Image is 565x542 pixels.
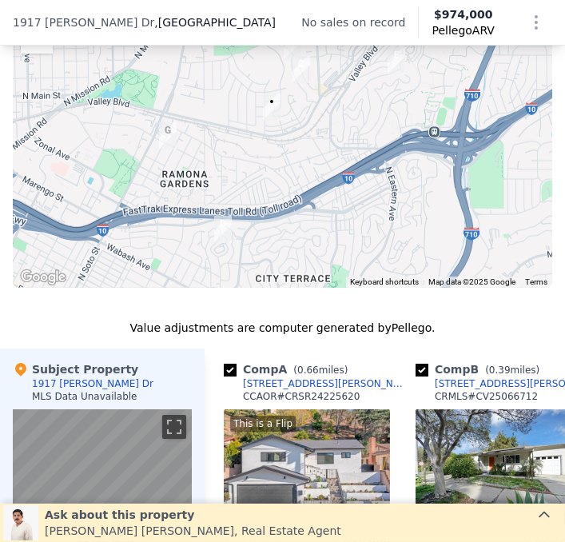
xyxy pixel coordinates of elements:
div: CCAOR # CRSR24225620 [243,390,360,403]
span: 0.66 [297,365,319,376]
div: [PERSON_NAME] [PERSON_NAME] , Real Estate Agent [45,523,341,539]
div: Comp B [416,361,546,377]
button: Show Options [520,6,552,38]
button: Toggle fullscreen view [162,415,186,439]
div: [STREET_ADDRESS][PERSON_NAME] [243,377,409,390]
span: Map data ©2025 Google [428,277,515,286]
div: 1917 [PERSON_NAME] Dr [32,377,153,390]
div: Comp A [224,361,354,377]
span: ( miles) [287,365,354,376]
div: 1917 Ronda Dr [257,87,287,127]
a: Terms (opens in new tab) [525,277,547,286]
img: Google [17,267,70,288]
div: MLS Data Unavailable [32,390,137,403]
div: 2075 Mcpherson Ave [286,50,316,90]
div: 33 [352,502,384,518]
span: Pellego ARV [432,22,495,38]
img: Leo Gutierrez [3,505,38,540]
div: CRMLS # CV25066712 [435,390,538,403]
div: Subject Property [13,361,138,377]
a: Open this area in Google Maps (opens a new window) [17,267,70,288]
span: 1917 [PERSON_NAME] Dr [13,14,154,30]
div: No sales on record [301,14,418,30]
div: 2174 Cyril Ave [277,26,308,66]
div: 1253 Dodds Cir [208,209,238,249]
div: 5106 O Sullivan Dr [381,41,412,81]
div: Street View [13,409,192,524]
span: 0.39 [489,365,511,376]
span: , [GEOGRAPHIC_DATA] [154,14,276,30]
div: Map [13,409,192,524]
div: 2516 Alcazar St [153,116,183,156]
span: $974,000 [434,8,493,21]
a: [STREET_ADDRESS][PERSON_NAME] [224,377,409,390]
div: This is a Flip [230,416,296,432]
button: Keyboard shortcuts [350,277,419,288]
div: Ask about this property [45,507,341,523]
span: ( miles) [479,365,546,376]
